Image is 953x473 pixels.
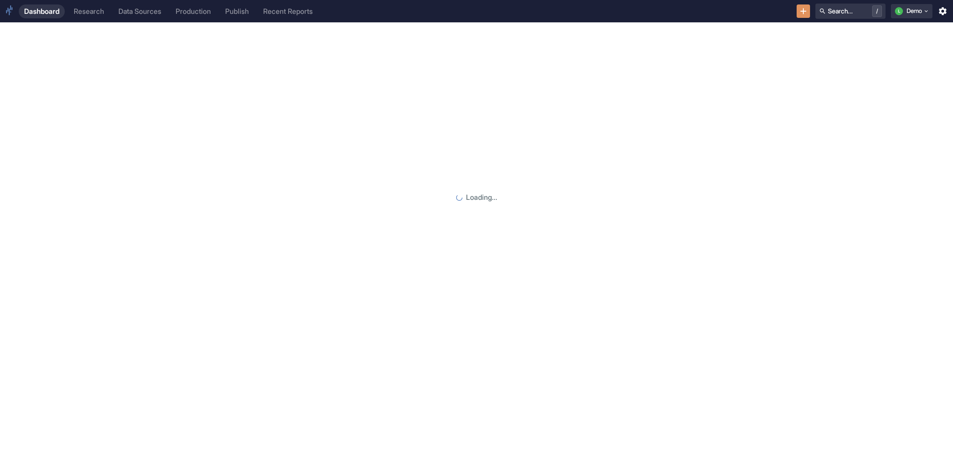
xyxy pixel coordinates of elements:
[225,7,249,16] div: Publish
[258,4,318,18] a: Recent Reports
[466,192,497,203] p: Loading...
[113,4,167,18] a: Data Sources
[895,7,903,15] div: L
[74,7,104,16] div: Research
[24,7,59,16] div: Dashboard
[176,7,211,16] div: Production
[263,7,313,16] div: Recent Reports
[220,4,254,18] a: Publish
[815,4,886,19] button: Search.../
[118,7,161,16] div: Data Sources
[68,4,109,18] a: Research
[797,4,810,18] button: New Resource
[19,4,65,18] a: Dashboard
[891,4,932,18] button: LDemo
[170,4,216,18] a: Production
